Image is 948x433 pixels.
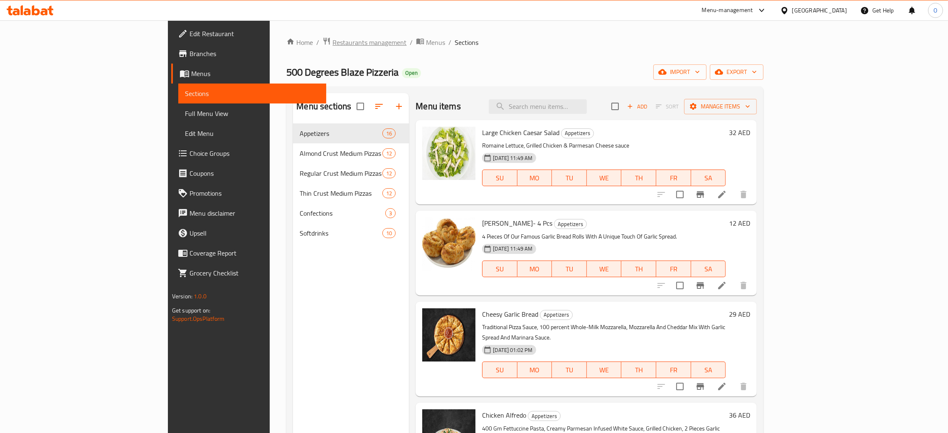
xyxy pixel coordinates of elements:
span: Chicken Alfredo [482,409,526,421]
span: Upsell [190,228,320,238]
button: SU [482,362,517,378]
button: SA [691,170,726,186]
span: WE [590,172,618,184]
button: SA [691,362,726,378]
a: Menus [416,37,445,48]
a: Grocery Checklist [171,263,326,283]
div: items [382,188,396,198]
span: TH [625,172,653,184]
span: FR [660,263,688,275]
a: Choice Groups [171,143,326,163]
span: O [933,6,937,15]
span: SA [694,364,723,376]
span: export [717,67,757,77]
span: 500 Degrees Blaze Pizzeria [286,63,399,81]
span: [DATE] 01:02 PM [490,346,536,354]
h2: Menu items [416,100,461,113]
span: Menus [426,37,445,47]
span: Appetizers [300,128,382,138]
span: WE [590,263,618,275]
span: Restaurants management [332,37,406,47]
span: WE [590,364,618,376]
div: Open [402,68,421,78]
span: SU [486,364,514,376]
div: Softdrinks10 [293,223,409,243]
span: Sort sections [369,96,389,116]
div: Menu-management [702,5,753,15]
button: TU [552,362,587,378]
span: Select to update [671,277,689,294]
button: FR [656,362,691,378]
button: Branch-specific-item [690,376,710,396]
span: Select section [606,98,624,115]
input: search [489,99,587,114]
span: Sections [185,89,320,98]
h6: 29 AED [729,308,750,320]
span: Branches [190,49,320,59]
span: Almond Crust Medium Pizzas [300,148,382,158]
a: Full Menu View [178,103,326,123]
button: delete [734,376,753,396]
button: export [710,64,763,80]
div: Appetizers16 [293,123,409,143]
a: Branches [171,44,326,64]
span: Promotions [190,188,320,198]
span: Coupons [190,168,320,178]
span: 12 [383,189,395,197]
button: SA [691,261,726,277]
button: SU [482,261,517,277]
span: Cheesy Garlic Bread [482,308,538,320]
a: Support.OpsPlatform [172,313,225,324]
li: / [410,37,413,47]
div: items [382,148,396,158]
span: Appetizers [528,411,560,421]
a: Sections [178,84,326,103]
div: [GEOGRAPHIC_DATA] [792,6,847,15]
button: TH [621,261,656,277]
button: FR [656,170,691,186]
p: 4 Pieces Of Our Famous Garlic Bread Rolls With A Unique Touch Of Garlic Spread. [482,231,726,242]
span: MO [521,172,549,184]
span: Get support on: [172,305,210,316]
a: Menu disclaimer [171,203,326,223]
span: 10 [383,229,395,237]
span: Appetizers [554,219,586,229]
button: MO [517,362,552,378]
button: FR [656,261,691,277]
span: Open [402,69,421,76]
span: Select all sections [352,98,369,115]
button: import [653,64,707,80]
div: items [385,208,396,218]
span: Add item [624,100,650,113]
a: Edit menu item [717,381,727,391]
span: Menu disclaimer [190,208,320,218]
span: 1.0.0 [194,291,207,302]
button: WE [587,362,622,378]
span: Coverage Report [190,248,320,258]
p: Traditional Pizza Sauce, 100 percent Whole-Milk Mozzarella, Mozzarella And Cheddar Mix With Garli... [482,322,726,343]
span: SA [694,172,723,184]
button: WE [587,261,622,277]
a: Edit menu item [717,280,727,290]
span: Edit Restaurant [190,29,320,39]
span: Edit Menu [185,128,320,138]
span: Manage items [691,101,750,112]
h6: 12 AED [729,217,750,229]
button: MO [517,261,552,277]
span: TU [555,172,584,184]
span: 16 [383,130,395,138]
img: Cheesy Garlic Bread [422,308,475,362]
li: / [448,37,451,47]
span: Sections [455,37,478,47]
a: Edit menu item [717,189,727,199]
p: Romaine Lettuce, Grilled Chicken & Parmesan Cheese sauce [482,140,726,151]
button: MO [517,170,552,186]
span: [DATE] 11:49 AM [490,154,536,162]
span: TH [625,364,653,376]
div: Appetizers [528,411,561,421]
img: Garlic Swirls- 4 Pcs [422,217,475,271]
button: Branch-specific-item [690,185,710,204]
span: Appetizers [561,128,593,138]
a: Upsell [171,223,326,243]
